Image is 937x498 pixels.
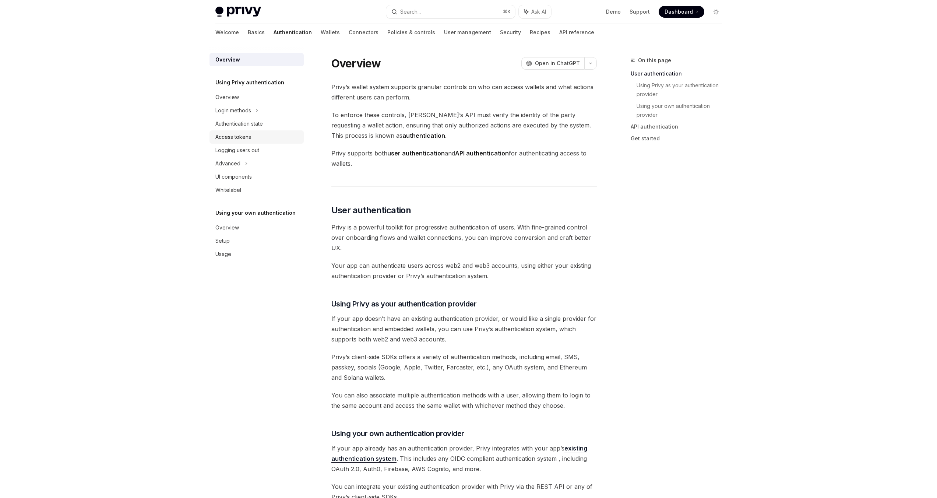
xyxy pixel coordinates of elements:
[321,24,340,41] a: Wallets
[402,132,445,139] strong: authentication
[215,55,240,64] div: Overview
[386,5,515,18] button: Search...⌘K
[209,130,304,144] a: Access tokens
[631,68,728,80] a: User authentication
[209,144,304,157] a: Logging users out
[444,24,491,41] a: User management
[215,93,239,102] div: Overview
[535,60,580,67] span: Open in ChatGPT
[637,100,728,121] a: Using your own authentication provider
[215,106,251,115] div: Login methods
[331,82,597,102] span: Privy’s wallet system supports granular controls on who can access wallets and what actions diffe...
[274,24,312,41] a: Authentication
[331,313,597,344] span: If your app doesn’t have an existing authentication provider, or would like a single provider for...
[659,6,704,18] a: Dashboard
[209,221,304,234] a: Overview
[215,78,284,87] h5: Using Privy authentication
[331,57,381,70] h1: Overview
[331,204,411,216] span: User authentication
[503,9,511,15] span: ⌘ K
[248,24,265,41] a: Basics
[331,148,597,169] span: Privy supports both and for authenticating access to wallets.
[215,7,261,17] img: light logo
[387,24,435,41] a: Policies & controls
[387,150,445,157] strong: user authentication
[209,117,304,130] a: Authentication state
[630,8,650,15] a: Support
[215,24,239,41] a: Welcome
[209,91,304,104] a: Overview
[331,443,597,474] span: If your app already has an authentication provider, Privy integrates with your app’s . This inclu...
[331,299,477,309] span: Using Privy as your authentication provider
[400,7,421,16] div: Search...
[530,24,550,41] a: Recipes
[209,170,304,183] a: UI components
[500,24,521,41] a: Security
[215,223,239,232] div: Overview
[531,8,546,15] span: Ask AI
[331,428,464,439] span: Using your own authentication provider
[209,248,304,261] a: Usage
[209,234,304,248] a: Setup
[215,172,252,181] div: UI components
[455,150,509,157] strong: API authentication
[665,8,693,15] span: Dashboard
[559,24,594,41] a: API reference
[710,6,722,18] button: Toggle dark mode
[631,121,728,133] a: API authentication
[519,5,551,18] button: Ask AI
[331,352,597,383] span: Privy’s client-side SDKs offers a variety of authentication methods, including email, SMS, passke...
[215,146,259,155] div: Logging users out
[215,236,230,245] div: Setup
[637,80,728,100] a: Using Privy as your authentication provider
[331,260,597,281] span: Your app can authenticate users across web2 and web3 accounts, using either your existing authent...
[349,24,378,41] a: Connectors
[215,208,296,217] h5: Using your own authentication
[215,133,251,141] div: Access tokens
[331,390,597,411] span: You can also associate multiple authentication methods with a user, allowing them to login to the...
[521,57,584,70] button: Open in ChatGPT
[331,222,597,253] span: Privy is a powerful toolkit for progressive authentication of users. With fine-grained control ov...
[215,119,263,128] div: Authentication state
[209,183,304,197] a: Whitelabel
[209,53,304,66] a: Overview
[215,250,231,259] div: Usage
[331,110,597,141] span: To enforce these controls, [PERSON_NAME]’s API must verify the identity of the party requesting a...
[638,56,671,65] span: On this page
[606,8,621,15] a: Demo
[215,186,241,194] div: Whitelabel
[631,133,728,144] a: Get started
[215,159,240,168] div: Advanced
